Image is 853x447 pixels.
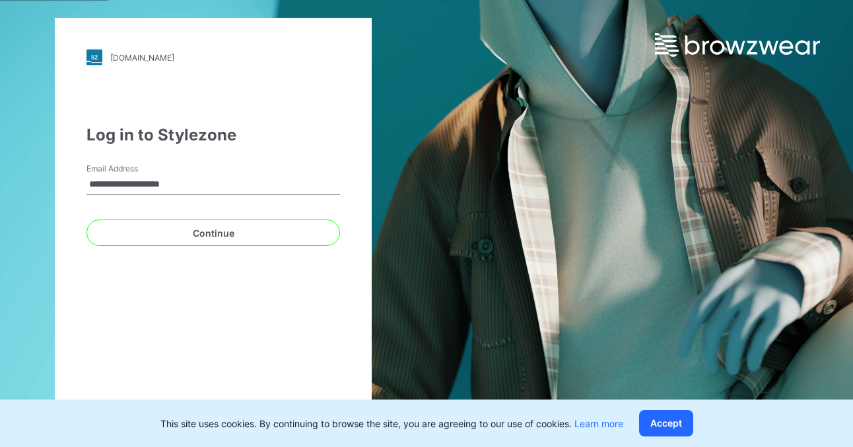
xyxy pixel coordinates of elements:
img: browzwear-logo.e42bd6dac1945053ebaf764b6aa21510.svg [655,33,820,57]
button: Accept [639,410,693,436]
img: stylezone-logo.562084cfcfab977791bfbf7441f1a819.svg [86,49,102,65]
p: This site uses cookies. By continuing to browse the site, you are agreeing to our use of cookies. [160,417,623,431]
div: Log in to Stylezone [86,123,340,147]
a: Learn more [574,418,623,429]
label: Email Address [86,163,179,175]
button: Continue [86,220,340,246]
div: [DOMAIN_NAME] [110,53,174,63]
a: [DOMAIN_NAME] [86,49,340,65]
